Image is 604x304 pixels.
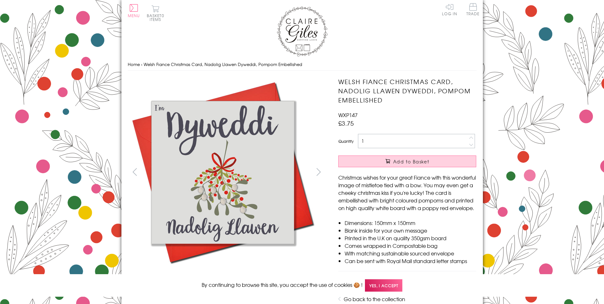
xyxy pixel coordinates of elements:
button: next [311,165,326,179]
a: Home [128,61,140,67]
span: Add to Basket [393,158,429,165]
li: Blank inside for your own message [345,227,476,234]
span: 0 items [150,13,164,22]
img: Welsh Fiance Christmas Card, Nadolig Llawen Dyweddi, Pompom Embellished [326,77,516,229]
span: £3.75 [338,119,354,128]
button: Basket0 items [147,5,164,21]
span: Yes, I accept [365,279,402,292]
li: Comes wrapped in Compostable bag [345,242,476,249]
label: Quantity [338,138,354,144]
span: Menu [128,13,140,18]
span: Welsh Fiance Christmas Card, Nadolig Llawen Dyweddi, Pompom Embellished [144,61,302,67]
img: Welsh Fiance Christmas Card, Nadolig Llawen Dyweddi, Pompom Embellished [127,77,318,268]
a: Go back to the collection [344,295,405,303]
nav: breadcrumbs [128,58,477,71]
a: Log In [442,3,457,16]
span: WXP147 [338,111,358,119]
a: Trade [466,3,480,17]
img: Claire Giles Greetings Cards [277,6,328,56]
span: › [141,61,142,67]
li: With matching sustainable sourced envelope [345,249,476,257]
li: Printed in the U.K on quality 350gsm board [345,234,476,242]
li: Dimensions: 150mm x 150mm [345,219,476,227]
p: Christmas wishes for your great Fiance with this wonderful image of mistletoe tied with a bow. Yo... [338,174,476,212]
h1: Welsh Fiance Christmas Card, Nadolig Llawen Dyweddi, Pompom Embellished [338,77,476,104]
li: Can be sent with Royal Mail standard letter stamps [345,257,476,265]
button: Menu [128,4,140,17]
span: Trade [466,3,480,16]
button: Add to Basket [338,155,476,167]
button: prev [128,165,142,179]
